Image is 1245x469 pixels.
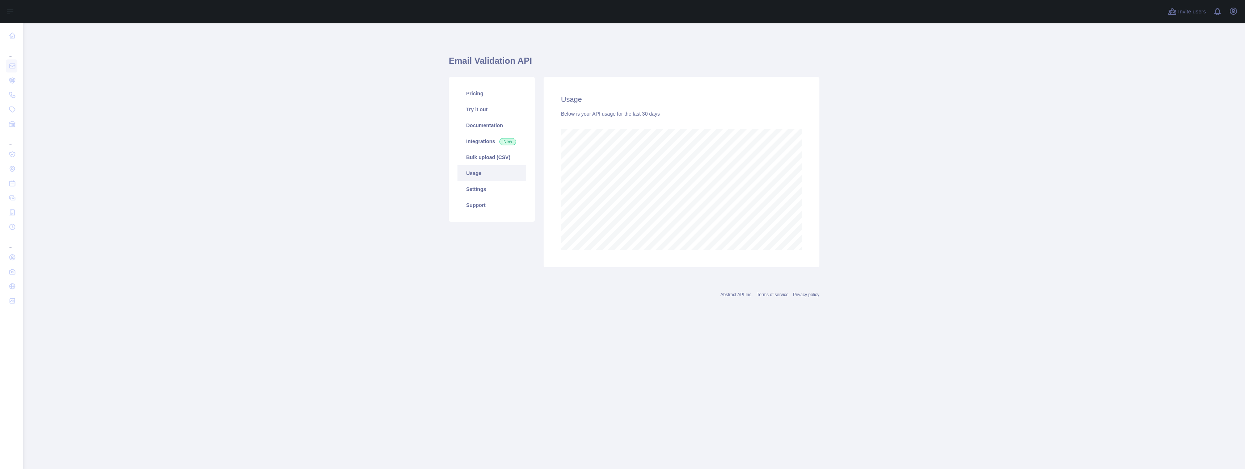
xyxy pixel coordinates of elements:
div: ... [6,235,17,249]
span: New [499,138,516,145]
span: Invite users [1178,8,1206,16]
h2: Usage [561,94,802,104]
a: Integrations New [457,133,526,149]
div: Below is your API usage for the last 30 days [561,110,802,117]
h1: Email Validation API [449,55,819,72]
button: Invite users [1166,6,1207,17]
a: Abstract API Inc. [721,292,753,297]
a: Pricing [457,86,526,101]
a: Bulk upload (CSV) [457,149,526,165]
a: Documentation [457,117,526,133]
a: Settings [457,181,526,197]
a: Try it out [457,101,526,117]
div: ... [6,132,17,146]
div: ... [6,43,17,58]
a: Support [457,197,526,213]
a: Usage [457,165,526,181]
a: Terms of service [757,292,788,297]
a: Privacy policy [793,292,819,297]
